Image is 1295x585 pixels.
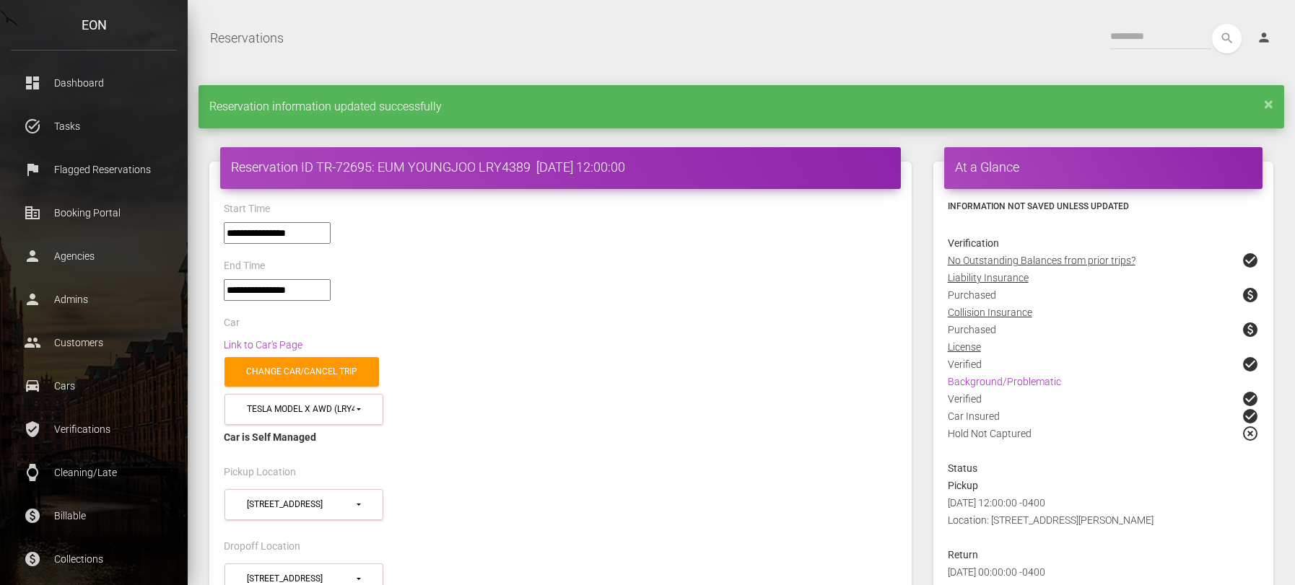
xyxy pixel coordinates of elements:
label: Start Time [224,202,270,216]
label: Pickup Location [224,465,296,480]
a: verified_user Verifications [11,411,177,447]
p: Cleaning/Late [22,462,166,483]
p: Cars [22,375,166,397]
a: person Agencies [11,238,177,274]
p: Admins [22,289,166,310]
span: check_circle [1242,252,1259,269]
u: License [948,341,981,353]
a: Change car/cancel trip [224,357,379,387]
div: Verified [937,356,1270,373]
button: 103 Tysen Street (10301) [224,489,383,520]
a: watch Cleaning/Late [11,454,177,491]
div: [STREET_ADDRESS] [247,498,354,511]
u: No Outstanding Balances from prior trips? [948,255,1135,266]
button: search [1212,24,1242,53]
p: Agencies [22,245,166,267]
p: Dashboard [22,72,166,94]
span: [DATE] 12:00:00 -0400 Location: [STREET_ADDRESS][PERSON_NAME] [948,497,1154,526]
a: paid Collections [11,541,177,577]
a: Background/Problematic [948,376,1061,387]
a: task_alt Tasks [11,108,177,144]
u: Liability Insurance [948,272,1029,283]
a: × [1264,100,1273,108]
span: highlight_off [1242,425,1259,442]
div: Purchased [937,286,1270,304]
div: Tesla Model X AWD (LRY4389 in 10301) [247,403,354,415]
div: Reservation information updated successfully [199,85,1284,128]
div: Hold Not Captured [937,425,1270,459]
a: person [1246,24,1284,53]
p: Tasks [22,115,166,137]
strong: Return [948,549,978,560]
label: Dropoff Location [224,540,300,554]
h4: Reservation ID TR-72695: EUM YOUNGJOO LRY4389 [DATE] 12:00:00 [231,158,890,176]
h4: At a Glance [955,158,1252,176]
i: person [1257,30,1271,45]
a: drive_eta Cars [11,368,177,404]
div: Car Insured [937,408,1270,425]
a: person Admins [11,281,177,317]
p: Booking Portal [22,202,166,224]
div: [STREET_ADDRESS] [247,573,354,585]
div: Purchased [937,321,1270,338]
p: Billable [22,505,166,527]
a: Reservations [210,20,284,56]
p: Customers [22,332,166,353]
p: Verifications [22,418,166,440]
a: people Customers [11,325,177,361]
h6: Information not saved unless updated [948,200,1259,213]
a: flag Flagged Reservations [11,151,177,188]
span: check_circle [1242,356,1259,373]
button: Tesla Model X AWD (LRY4389 in 10301) [224,394,383,425]
strong: Verification [948,237,999,249]
div: Car is Self Managed [224,428,897,446]
strong: Status [948,462,977,474]
p: Flagged Reservations [22,159,166,180]
a: Link to Car's Page [224,339,302,351]
label: End Time [224,259,265,273]
a: dashboard Dashboard [11,65,177,101]
a: paid Billable [11,498,177,534]
p: Collections [22,548,166,570]
span: check_circle [1242,408,1259,425]
span: check_circle [1242,390,1259,408]
div: Verified [937,390,1270,408]
span: paid [1242,286,1259,304]
u: Collision Insurance [948,307,1032,318]
span: paid [1242,321,1259,338]
label: Car [224,316,240,330]
strong: Pickup [948,480,978,491]
a: corporate_fare Booking Portal [11,195,177,231]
